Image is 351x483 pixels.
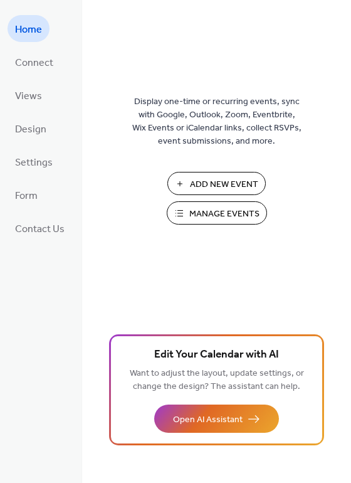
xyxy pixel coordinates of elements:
span: Design [15,120,46,139]
span: Contact Us [15,220,65,239]
span: Edit Your Calendar with AI [154,346,279,364]
a: Form [8,181,45,208]
button: Add New Event [167,172,266,195]
a: Views [8,82,50,109]
a: Contact Us [8,215,72,242]
a: Connect [8,48,61,75]
span: Open AI Assistant [173,413,243,427]
span: Views [15,87,42,106]
span: Manage Events [189,208,259,221]
button: Open AI Assistant [154,405,279,433]
a: Design [8,115,54,142]
span: Add New Event [190,178,258,191]
a: Settings [8,148,60,175]
span: Connect [15,53,53,73]
span: Home [15,20,42,40]
button: Manage Events [167,201,267,225]
span: Display one-time or recurring events, sync with Google, Outlook, Zoom, Eventbrite, Wix Events or ... [132,95,301,148]
span: Form [15,186,38,206]
a: Home [8,15,50,42]
span: Settings [15,153,53,172]
span: Want to adjust the layout, update settings, or change the design? The assistant can help. [130,365,304,395]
